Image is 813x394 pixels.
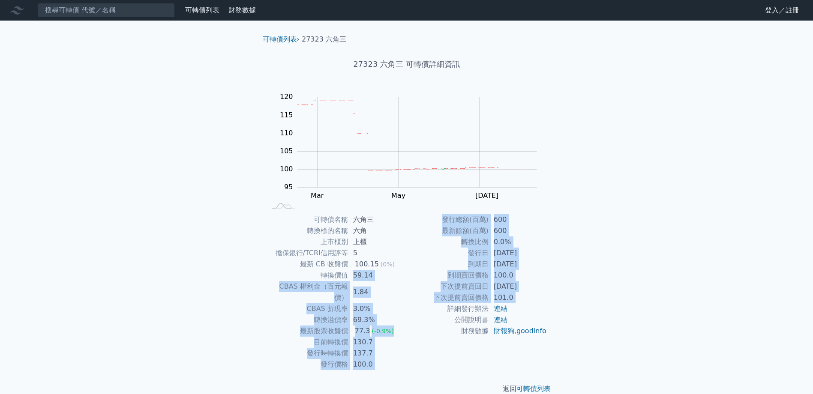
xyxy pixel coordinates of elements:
td: 財務數據 [407,325,489,337]
input: 搜尋可轉債 代號／名稱 [38,3,175,18]
td: 101.0 [489,292,547,303]
td: [DATE] [489,281,547,292]
a: 可轉債列表 [185,6,219,14]
h1: 27323 六角三 可轉債詳細資訊 [256,58,558,70]
td: 轉換比例 [407,236,489,248]
td: 公開說明書 [407,314,489,325]
a: 財務數據 [228,6,256,14]
a: 財報狗 [494,327,514,335]
td: 擔保銀行/TCRI信用評等 [266,248,348,259]
td: 600 [489,225,547,236]
td: [DATE] [489,259,547,270]
td: 5 [348,248,407,259]
div: 聊天小工具 [770,353,813,394]
span: (0%) [381,261,395,268]
td: 上市櫃別 [266,236,348,248]
td: 發行時轉換價 [266,348,348,359]
td: 發行日 [407,248,489,259]
td: 3.0% [348,303,407,314]
a: goodinfo [516,327,546,335]
td: 可轉債名稱 [266,214,348,225]
td: 600 [489,214,547,225]
td: 130.7 [348,337,407,348]
td: 發行總額(百萬) [407,214,489,225]
li: 27323 六角三 [302,34,346,45]
a: 可轉債列表 [516,385,551,393]
div: 77.3 [353,325,372,337]
a: 可轉債列表 [263,35,297,43]
td: 100.0 [489,270,547,281]
td: 目前轉換價 [266,337,348,348]
tspan: Mar [311,191,324,200]
div: 100.15 [353,259,381,270]
td: 六角三 [348,214,407,225]
td: 到期日 [407,259,489,270]
p: 返回 [256,384,558,394]
li: › [263,34,300,45]
tspan: [DATE] [475,191,498,200]
g: Chart [276,93,550,200]
td: [DATE] [489,248,547,259]
td: 69.3% [348,314,407,325]
td: 100.0 [348,359,407,370]
a: 連結 [494,304,507,313]
td: CBAS 權利金（百元報價） [266,281,348,303]
td: 六角 [348,225,407,236]
td: 最新 CB 收盤價 [266,259,348,270]
td: 轉換價值 [266,270,348,281]
td: 最新股票收盤價 [266,325,348,337]
td: 137.7 [348,348,407,359]
td: 發行價格 [266,359,348,370]
td: 最新餘額(百萬) [407,225,489,236]
tspan: 100 [280,165,293,173]
td: 上櫃 [348,236,407,248]
a: 登入／註冊 [758,3,806,17]
td: 轉換溢價率 [266,314,348,325]
td: , [489,325,547,337]
span: (-0.9%) [372,328,394,334]
td: 1.84 [348,281,407,303]
tspan: 110 [280,129,293,137]
td: 下次提前賣回日 [407,281,489,292]
td: 0.0% [489,236,547,248]
tspan: 95 [284,183,293,191]
tspan: 120 [280,93,293,101]
td: 詳細發行辦法 [407,303,489,314]
td: 轉換標的名稱 [266,225,348,236]
td: 59.14 [348,270,407,281]
tspan: 105 [280,147,293,155]
iframe: Chat Widget [770,353,813,394]
tspan: May [391,191,405,200]
td: CBAS 折現率 [266,303,348,314]
tspan: 115 [280,111,293,119]
td: 到期賣回價格 [407,270,489,281]
a: 連結 [494,316,507,324]
td: 下次提前賣回價格 [407,292,489,303]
